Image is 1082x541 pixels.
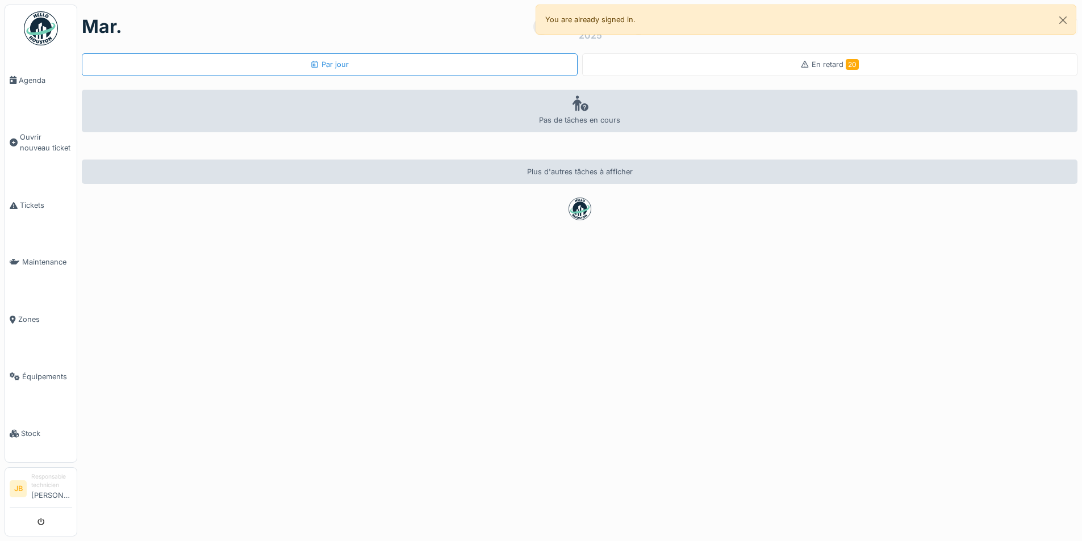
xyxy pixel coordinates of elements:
span: Équipements [22,371,72,382]
div: Responsable technicien [31,472,72,490]
a: Agenda [5,52,77,109]
li: [PERSON_NAME] [31,472,72,505]
a: Maintenance [5,234,77,291]
span: Agenda [19,75,72,86]
a: Zones [5,291,77,348]
div: Par jour [310,59,349,70]
a: Stock [5,405,77,462]
a: Tickets [5,177,77,234]
h1: mar. [82,16,122,37]
span: Ouvrir nouveau ticket [20,132,72,153]
a: JB Responsable technicien[PERSON_NAME] [10,472,72,508]
div: You are already signed in. [536,5,1077,35]
span: 20 [846,59,859,70]
span: En retard [812,60,859,69]
span: Stock [21,428,72,439]
a: Ouvrir nouveau ticket [5,109,77,177]
span: Zones [18,314,72,325]
div: Pas de tâches en cours [82,90,1077,132]
span: Tickets [20,200,72,211]
span: Maintenance [22,257,72,267]
img: badge-BVDL4wpA.svg [569,198,591,220]
button: Close [1050,5,1076,35]
div: Plus d'autres tâches à afficher [82,160,1077,184]
li: JB [10,480,27,497]
div: 2025 [579,28,602,42]
a: Équipements [5,348,77,405]
img: Badge_color-CXgf-gQk.svg [24,11,58,45]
